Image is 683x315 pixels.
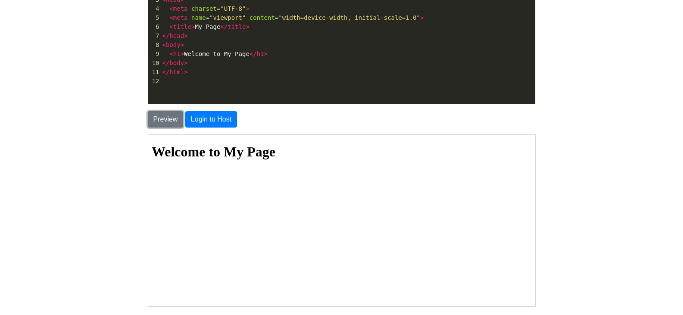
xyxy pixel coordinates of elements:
span: > [191,23,195,30]
span: "UTF-8" [220,5,246,12]
span: < [169,50,173,57]
span: > [420,14,424,21]
span: </ [162,59,170,66]
span: html [169,69,184,75]
span: "width=device-width, initial-scale=1.0" [278,14,420,21]
span: h1 [173,50,181,57]
span: </ [162,32,170,39]
span: "viewport" [209,14,246,21]
span: name [191,14,206,21]
span: body [166,41,181,48]
span: body [169,59,184,66]
span: </ [220,23,228,30]
span: > [184,32,187,39]
span: meta [173,5,188,12]
span: > [184,69,187,75]
div: 10 [148,59,161,68]
span: </ [249,50,257,57]
span: title [228,23,246,30]
span: charset [191,5,217,12]
span: content [249,14,275,21]
span: > [246,5,249,12]
span: = [162,5,249,12]
span: > [181,41,184,48]
span: < [169,23,173,30]
span: title [173,23,191,30]
span: < [169,5,173,12]
span: > [264,50,268,57]
span: > [181,50,184,57]
span: h1 [257,50,264,57]
div: 9 [148,50,161,59]
div: 6 [148,22,161,31]
span: head [169,32,184,39]
span: = = [162,14,424,21]
span: < [169,14,173,21]
div: 12 [148,77,161,86]
div: 4 [148,4,161,13]
span: meta [173,14,188,21]
button: Preview [148,111,184,128]
span: My Page [162,23,249,30]
span: > [184,59,187,66]
button: Login to Host [185,111,237,128]
h1: Welcome to My Page [3,9,384,25]
div: 7 [148,31,161,41]
span: > [246,23,249,30]
span: < [162,41,166,48]
div: 11 [148,68,161,77]
span: Welcome to My Page [162,50,268,57]
span: </ [162,69,170,75]
div: 5 [148,13,161,22]
div: 8 [148,41,161,50]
